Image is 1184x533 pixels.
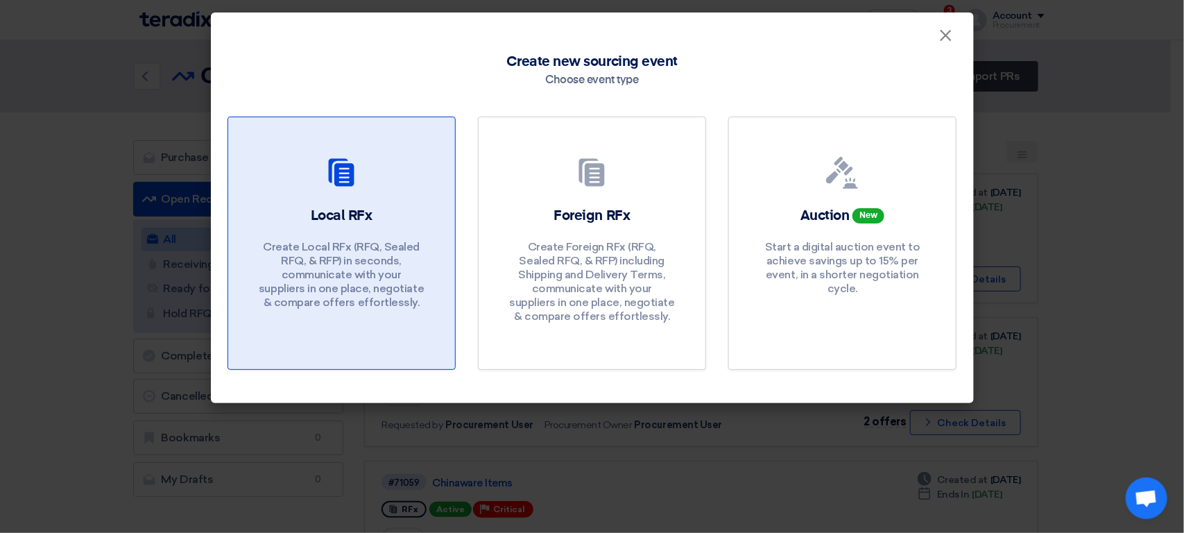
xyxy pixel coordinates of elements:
a: Local RFx Create Local RFx (RFQ, Sealed RFQ, & RFP) in seconds, communicate with your suppliers i... [228,117,456,370]
button: Close [928,22,964,50]
span: Auction [800,209,850,223]
p: Create Local RFx (RFQ, Sealed RFQ, & RFP) in seconds, communicate with your suppliers in one plac... [258,240,424,310]
p: Start a digital auction event to achieve savings up to 15% per event, in a shorter negotiation cy... [760,240,926,296]
a: Auction New Start a digital auction event to achieve savings up to 15% per event, in a shorter ne... [728,117,956,370]
h2: Local RFx [311,206,372,226]
span: New [852,208,884,223]
span: Create new sourcing event [506,51,678,72]
h2: Foreign RFx [554,206,630,226]
p: Create Foreign RFx (RFQ, Sealed RFQ, & RFP) including Shipping and Delivery Terms, communicate wi... [508,240,675,323]
div: Choose event type [546,72,639,89]
span: × [939,25,953,53]
a: Foreign RFx Create Foreign RFx (RFQ, Sealed RFQ, & RFP) including Shipping and Delivery Terms, co... [478,117,706,370]
a: Open chat [1126,477,1167,519]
